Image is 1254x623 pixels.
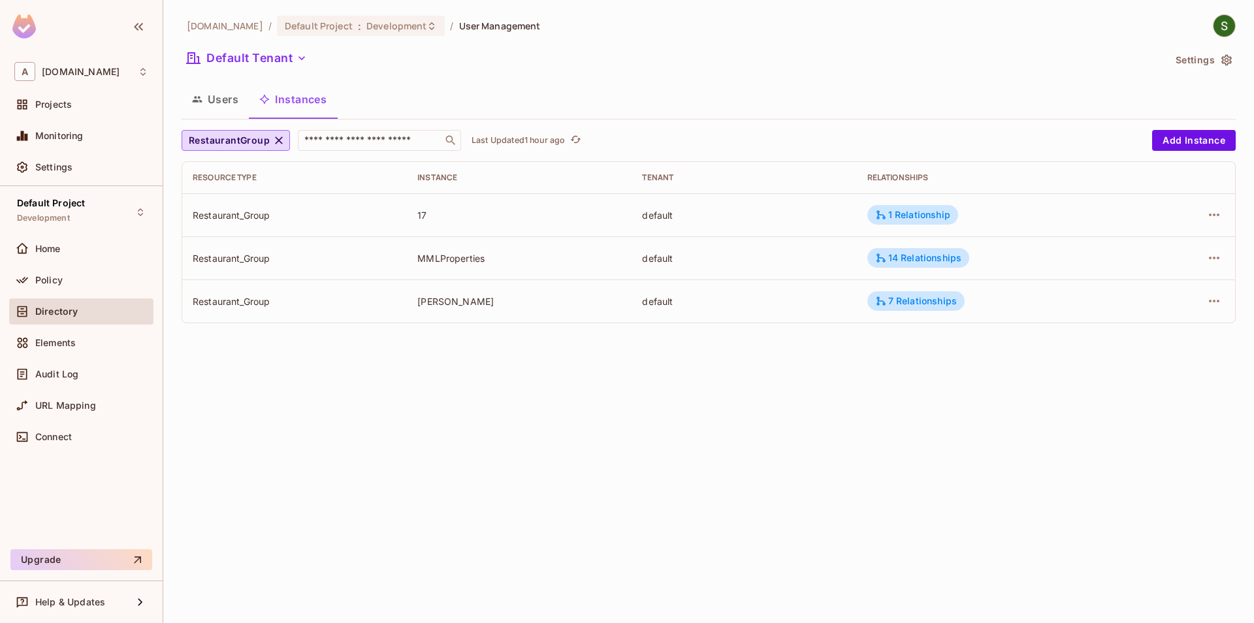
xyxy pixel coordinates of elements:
div: Restaurant_Group [193,209,396,221]
li: / [450,20,453,32]
span: Click to refresh data [565,133,583,148]
button: RestaurantGroup [182,130,290,151]
div: Instance [417,172,621,183]
div: default [642,209,846,221]
span: refresh [570,134,581,147]
div: default [642,252,846,264]
span: the active workspace [187,20,263,32]
div: Restaurant_Group [193,252,396,264]
img: SReyMgAAAABJRU5ErkJggg== [12,14,36,39]
span: Development [17,213,70,223]
span: Policy [35,275,63,285]
span: Connect [35,432,72,442]
span: A [14,62,35,81]
img: Shakti Seniyar [1214,15,1235,37]
span: Monitoring [35,131,84,141]
span: Audit Log [35,369,78,379]
div: Tenant [642,172,846,183]
div: MMLProperties [417,252,621,264]
span: Help & Updates [35,597,105,607]
div: Relationships [867,172,1129,183]
button: Upgrade [10,549,152,570]
div: [PERSON_NAME] [417,295,621,308]
div: 17 [417,209,621,221]
span: Elements [35,338,76,348]
span: Settings [35,162,72,172]
p: Last Updated 1 hour ago [472,135,565,146]
button: Users [182,83,249,116]
div: 14 Relationships [875,252,961,264]
span: Projects [35,99,72,110]
span: Directory [35,306,78,317]
span: : [357,21,362,31]
span: Default Project [17,198,85,208]
span: Development [366,20,426,32]
button: Settings [1170,50,1236,71]
span: RestaurantGroup [189,133,270,149]
button: Default Tenant [182,48,312,69]
button: Instances [249,83,337,116]
button: refresh [568,133,583,148]
span: Home [35,244,61,254]
div: default [642,295,846,308]
div: 1 Relationship [875,209,950,221]
div: Resource type [193,172,396,183]
span: Workspace: allerin.com [42,67,120,77]
span: User Management [459,20,541,32]
span: Default Project [285,20,353,32]
div: Restaurant_Group [193,295,396,308]
span: URL Mapping [35,400,96,411]
li: / [268,20,272,32]
div: 7 Relationships [875,295,957,307]
button: Add Instance [1152,130,1236,151]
